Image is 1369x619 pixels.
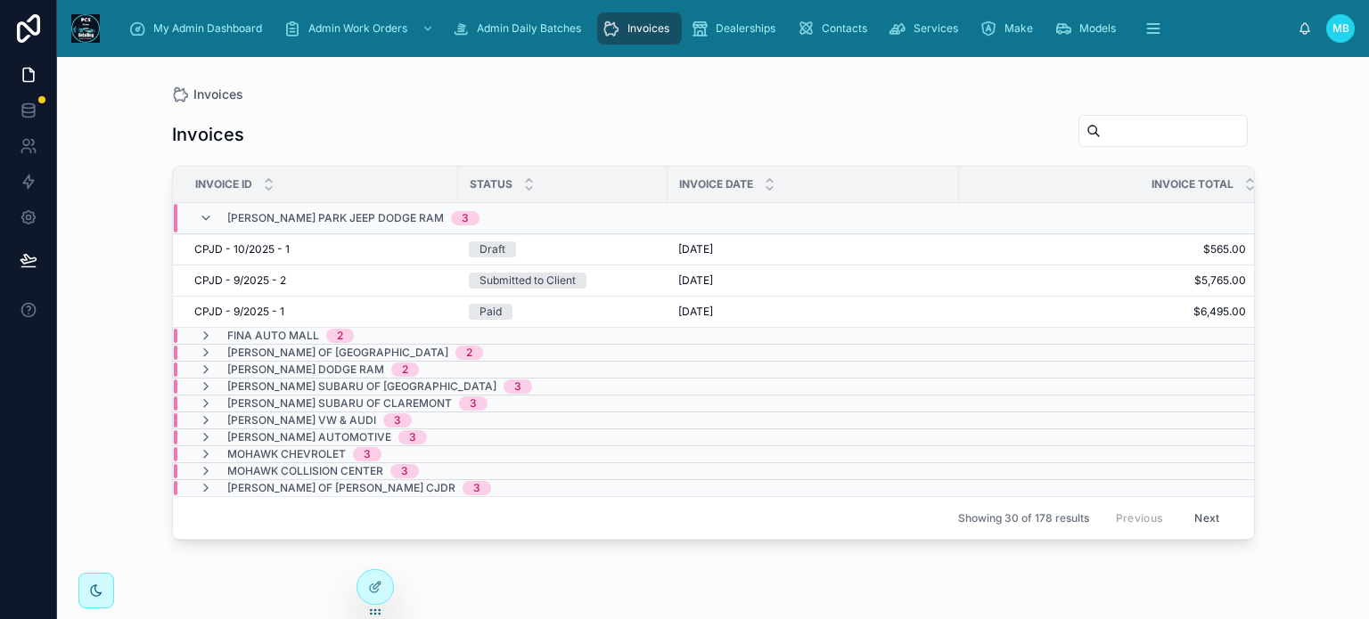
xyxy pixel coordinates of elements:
div: 3 [401,464,408,478]
div: 3 [514,379,521,394]
span: [DATE] [678,242,713,257]
div: 3 [470,396,477,411]
a: Submitted to Client [469,273,657,289]
span: Fina Auto Mall [227,329,319,343]
a: Services [883,12,971,45]
span: CPJD - 9/2025 - 2 [194,273,286,288]
a: $565.00 [960,242,1246,257]
div: scrollable content [114,9,1298,48]
span: Invoice Date [679,177,753,191]
span: [PERSON_NAME] Automotive [227,430,391,444]
span: Invoices [193,86,243,103]
span: Mohawk Chevrolet [227,447,346,461]
a: $5,765.00 [960,273,1246,288]
a: Make [974,12,1045,45]
span: [PERSON_NAME] of [GEOGRAPHIC_DATA] [227,346,448,360]
span: [PERSON_NAME] Park Jeep Dodge Ram [227,211,444,225]
a: My Admin Dashboard [123,12,275,45]
a: Admin Work Orders [278,12,443,45]
span: Contacts [822,21,867,36]
span: [PERSON_NAME] of [PERSON_NAME] CJDR [227,481,455,495]
span: CPJD - 9/2025 - 1 [194,305,284,319]
div: 3 [394,413,401,428]
div: Draft [480,241,505,257]
a: [DATE] [678,242,948,257]
div: 2 [337,329,343,343]
span: My Admin Dashboard [153,21,262,36]
span: Status [470,177,512,191]
div: 3 [364,447,371,461]
span: [PERSON_NAME] Dodge Ram [227,362,384,377]
img: App logo [71,14,100,43]
div: 3 [462,211,469,225]
span: [PERSON_NAME] Subaru of Claremont [227,396,452,411]
span: Admin Work Orders [308,21,407,36]
span: Mohawk Collision Center [227,464,383,478]
span: [PERSON_NAME] VW & Audi [227,413,376,428]
span: Invoices [627,21,669,36]
span: Showing 30 of 178 results [958,511,1089,525]
a: Admin Daily Batches [447,12,594,45]
div: Submitted to Client [480,273,576,289]
div: 3 [473,481,480,495]
a: Contacts [791,12,880,45]
span: Invoice ID [195,177,252,191]
span: [DATE] [678,273,713,288]
span: Dealerships [716,21,775,36]
div: 2 [466,346,472,360]
span: [PERSON_NAME] Subaru of [GEOGRAPHIC_DATA] [227,379,496,394]
a: Dealerships [685,12,788,45]
a: Invoices [172,86,243,103]
span: Admin Daily Batches [477,21,581,36]
a: $6,495.00 [960,305,1246,319]
a: Draft [469,241,657,257]
a: Models [1049,12,1128,45]
a: CPJD - 10/2025 - 1 [194,242,447,257]
a: Paid [469,304,657,320]
span: Invoice Total [1152,177,1234,191]
button: Next [1182,504,1232,532]
a: [DATE] [678,273,948,288]
span: Services [914,21,958,36]
a: CPJD - 9/2025 - 1 [194,305,447,319]
div: 2 [402,362,408,377]
span: CPJD - 10/2025 - 1 [194,242,290,257]
a: CPJD - 9/2025 - 2 [194,273,447,288]
a: Invoices [597,12,682,45]
span: Make [1004,21,1033,36]
a: [DATE] [678,305,948,319]
span: Models [1079,21,1116,36]
span: MB [1332,21,1349,36]
span: [DATE] [678,305,713,319]
div: 3 [409,430,416,444]
h1: Invoices [172,122,244,147]
div: Paid [480,304,502,320]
